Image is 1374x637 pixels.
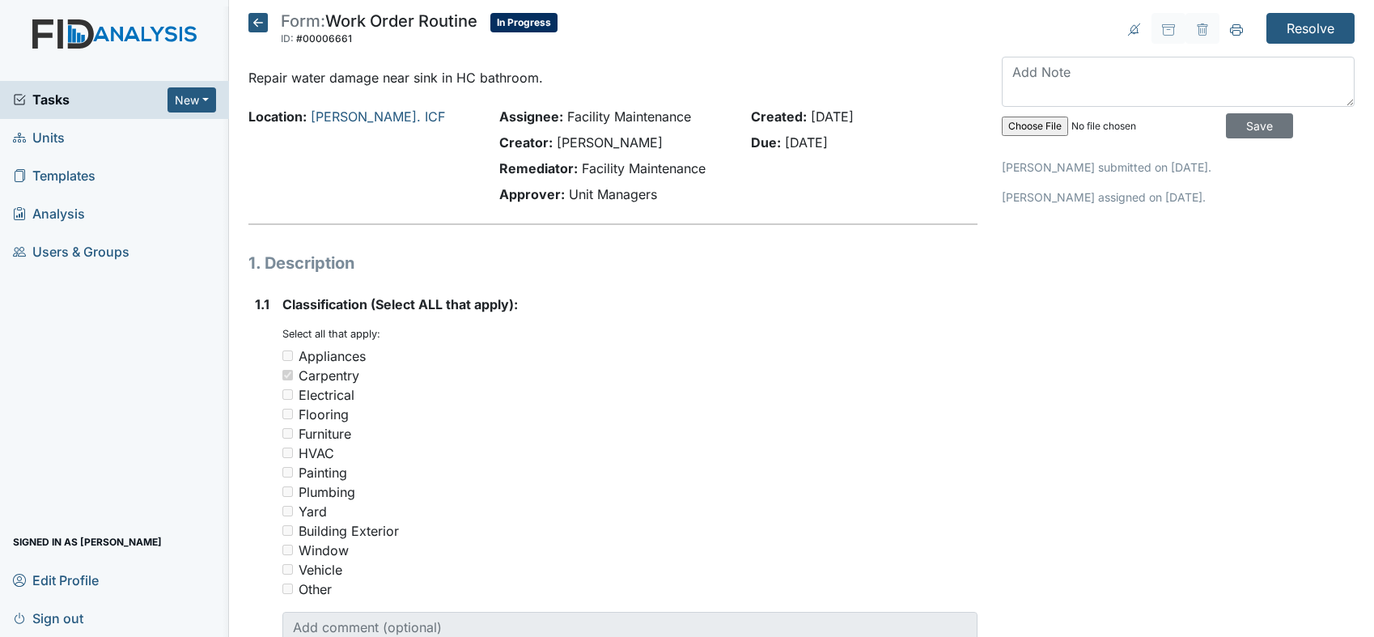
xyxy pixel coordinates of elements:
[282,296,518,312] span: Classification (Select ALL that apply):
[13,202,85,227] span: Analysis
[168,87,216,113] button: New
[490,13,558,32] span: In Progress
[13,605,83,631] span: Sign out
[13,90,168,109] a: Tasks
[311,108,445,125] a: [PERSON_NAME]. ICF
[282,370,293,380] input: Carpentry
[1266,13,1355,44] input: Resolve
[13,125,65,151] span: Units
[569,186,657,202] span: Unit Managers
[299,444,334,463] div: HVAC
[282,448,293,458] input: HVAC
[282,564,293,575] input: Vehicle
[299,385,354,405] div: Electrical
[582,160,706,176] span: Facility Maintenance
[557,134,663,151] span: [PERSON_NAME]
[499,186,565,202] strong: Approver:
[1226,113,1293,138] input: Save
[282,506,293,516] input: Yard
[282,584,293,594] input: Other
[282,467,293,478] input: Painting
[299,424,351,444] div: Furniture
[299,346,366,366] div: Appliances
[13,240,129,265] span: Users & Groups
[499,160,578,176] strong: Remediator:
[1002,189,1355,206] p: [PERSON_NAME] assigned on [DATE].
[299,580,332,599] div: Other
[299,366,359,385] div: Carpentry
[282,486,293,497] input: Plumbing
[1117,13,1151,44] span: Notifications are never sent for this task.
[299,502,327,521] div: Yard
[248,108,307,125] strong: Location:
[282,350,293,361] input: Appliances
[248,251,977,275] h1: 1. Description
[785,134,828,151] span: [DATE]
[1002,159,1355,176] p: [PERSON_NAME] submitted on [DATE].
[499,108,563,125] strong: Assignee:
[13,163,95,189] span: Templates
[811,108,854,125] span: [DATE]
[299,521,399,541] div: Building Exterior
[751,108,807,125] strong: Created:
[248,68,977,87] p: Repair water damage near sink in HC bathroom.
[282,328,380,340] small: Select all that apply:
[281,11,325,31] span: Form:
[282,525,293,536] input: Building Exterior
[751,134,781,151] strong: Due:
[13,567,99,592] span: Edit Profile
[1219,13,1253,44] span: Print
[282,389,293,400] input: Electrical
[282,409,293,419] input: Flooring
[299,560,342,580] div: Vehicle
[281,13,477,49] div: Work Order Routine
[567,108,691,125] span: Facility Maintenance
[281,32,294,45] span: ID:
[13,529,162,554] span: Signed in as [PERSON_NAME]
[299,463,347,482] div: Painting
[299,482,355,502] div: Plumbing
[299,541,349,560] div: Window
[282,428,293,439] input: Furniture
[499,134,553,151] strong: Creator:
[282,545,293,555] input: Window
[296,32,352,45] span: #00006661
[299,405,349,424] div: Flooring
[255,295,269,314] label: 1.1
